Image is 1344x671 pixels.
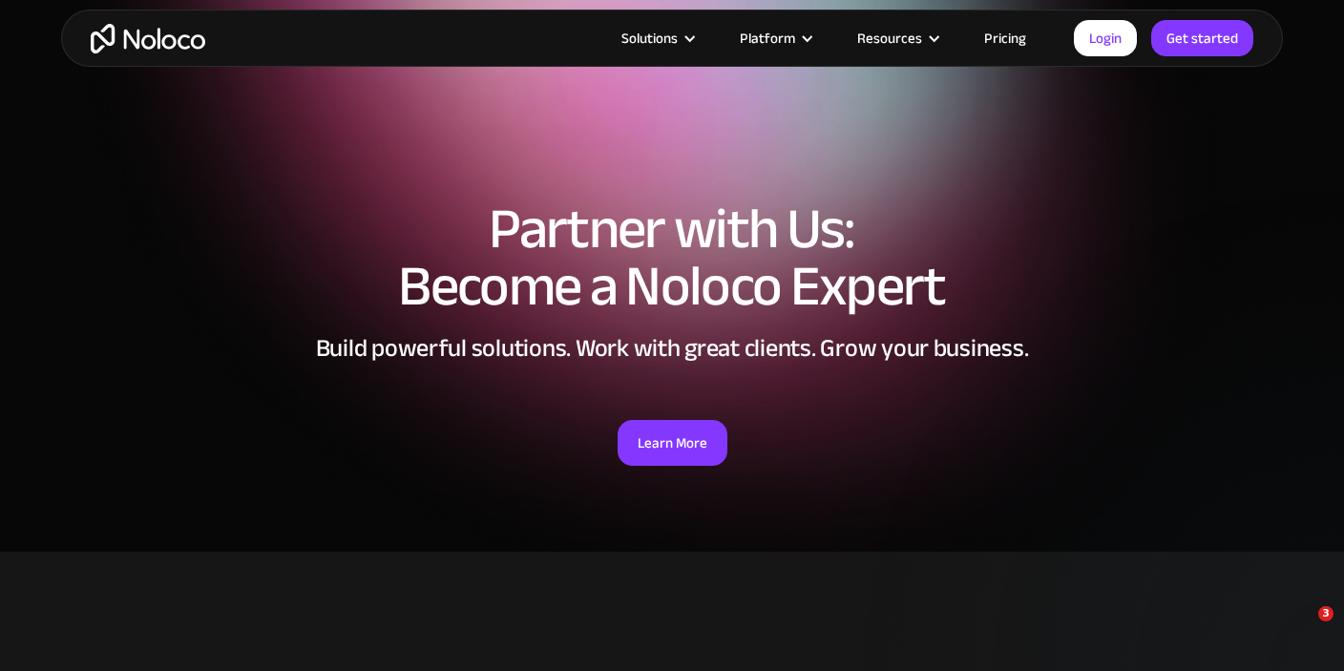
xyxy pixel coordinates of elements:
[716,26,833,51] div: Platform
[91,24,205,53] a: home
[618,420,727,466] a: Learn More
[960,26,1050,51] a: Pricing
[316,325,1029,371] strong: Build powerful solutions. Work with great clients. Grow your business.
[1279,606,1325,652] iframe: Intercom live chat
[1318,606,1333,621] span: 3
[740,26,795,51] div: Platform
[80,200,1264,315] h1: Partner with Us: Become a Noloco Expert
[833,26,960,51] div: Resources
[857,26,922,51] div: Resources
[621,26,678,51] div: Solutions
[1151,20,1253,56] a: Get started
[598,26,716,51] div: Solutions
[1074,20,1137,56] a: Login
